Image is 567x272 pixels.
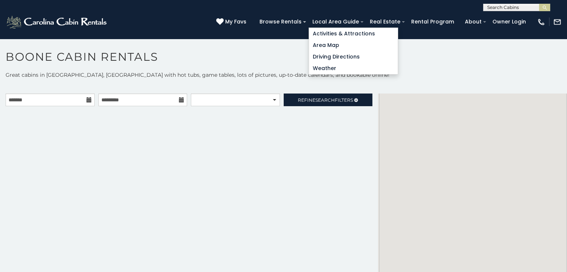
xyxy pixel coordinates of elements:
[6,15,109,29] img: White-1-2.png
[309,16,363,28] a: Local Area Guide
[309,51,398,63] a: Driving Directions
[537,18,545,26] img: phone-regular-white.png
[225,18,246,26] span: My Favs
[298,97,353,103] span: Refine Filters
[309,39,398,51] a: Area Map
[284,94,373,106] a: RefineSearchFilters
[216,18,248,26] a: My Favs
[256,16,305,28] a: Browse Rentals
[309,28,398,39] a: Activities & Attractions
[489,16,530,28] a: Owner Login
[366,16,404,28] a: Real Estate
[461,16,485,28] a: About
[315,97,335,103] span: Search
[407,16,458,28] a: Rental Program
[309,63,398,74] a: Weather
[553,18,561,26] img: mail-regular-white.png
